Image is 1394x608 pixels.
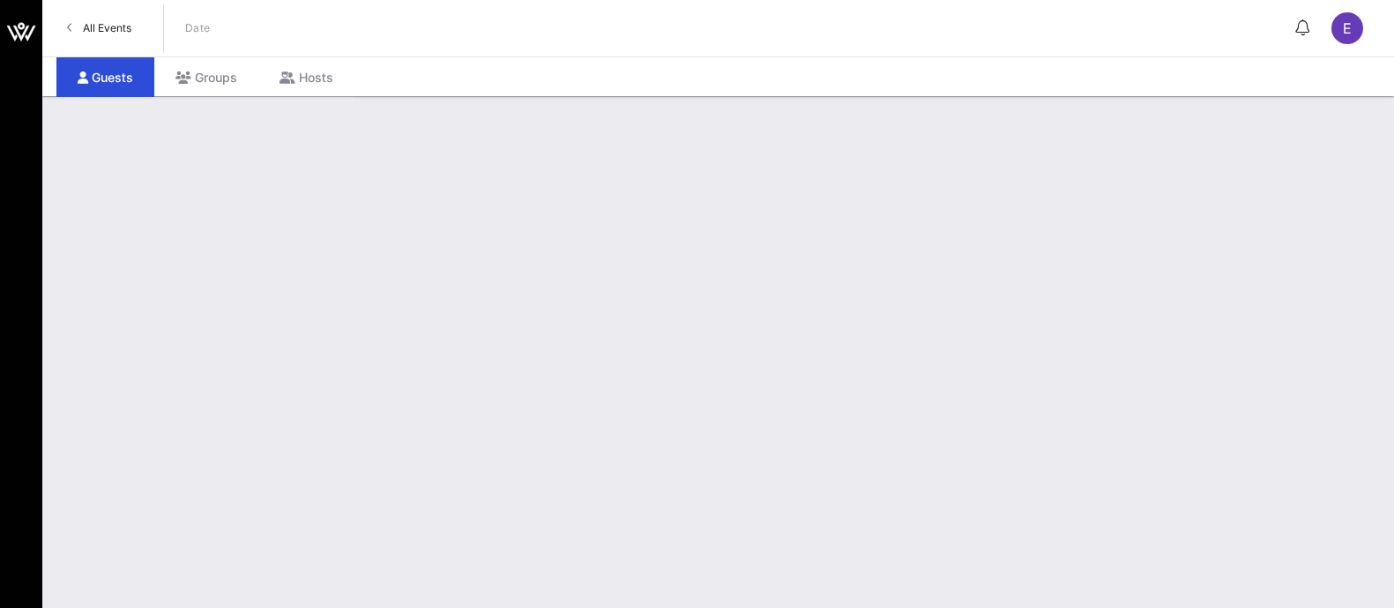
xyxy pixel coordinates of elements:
span: E [1343,19,1352,37]
span: All Events [83,21,131,34]
div: Groups [154,57,258,97]
p: Date [185,19,211,37]
div: Hosts [258,57,354,97]
a: All Events [56,14,142,42]
div: E [1331,12,1363,44]
div: Guests [56,57,154,97]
